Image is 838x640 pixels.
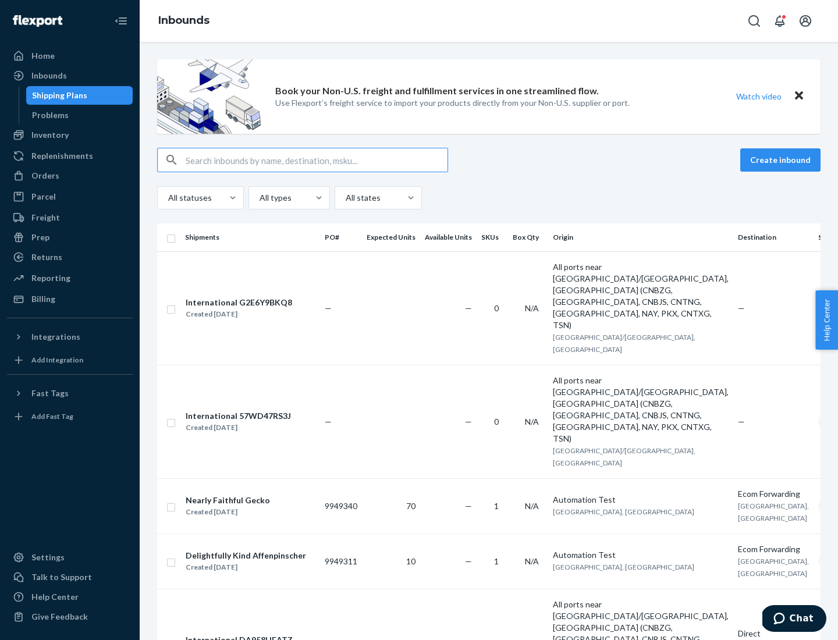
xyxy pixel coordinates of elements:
a: Prep [7,228,133,247]
th: Expected Units [362,223,420,251]
a: Reporting [7,269,133,287]
span: — [325,417,332,426]
button: Help Center [815,290,838,350]
a: Replenishments [7,147,133,165]
button: Open Search Box [743,9,766,33]
button: Watch video [729,88,789,105]
a: Home [7,47,133,65]
div: Give Feedback [31,611,88,623]
span: 0 [494,303,499,313]
th: Destination [733,223,814,251]
span: — [465,501,472,511]
div: Shipping Plans [32,90,87,101]
th: Available Units [420,223,477,251]
div: Problems [32,109,69,121]
div: Inventory [31,129,69,141]
a: Orders [7,166,133,185]
span: — [738,417,745,426]
a: Shipping Plans [26,86,133,105]
div: All ports near [GEOGRAPHIC_DATA]/[GEOGRAPHIC_DATA], [GEOGRAPHIC_DATA] (CNBZG, [GEOGRAPHIC_DATA], ... [553,261,729,331]
div: International 57WD47RS3J [186,410,291,422]
div: Nearly Faithful Gecko [186,495,270,506]
button: Open notifications [768,9,791,33]
span: — [465,303,472,313]
span: — [325,303,332,313]
div: Created [DATE] [186,308,292,320]
a: Add Fast Tag [7,407,133,426]
th: SKUs [477,223,508,251]
div: Billing [31,293,55,305]
a: Parcel [7,187,133,206]
span: — [465,556,472,566]
a: Returns [7,248,133,266]
span: N/A [525,501,539,511]
input: All statuses [167,192,168,204]
a: Problems [26,106,133,125]
span: 10 [406,556,416,566]
div: Integrations [31,331,80,343]
th: Box Qty [508,223,548,251]
div: Automation Test [553,549,729,561]
div: Prep [31,232,49,243]
span: — [465,417,472,426]
span: N/A [525,303,539,313]
a: Billing [7,290,133,308]
img: Flexport logo [13,15,62,27]
span: — [738,303,745,313]
div: Home [31,50,55,62]
span: [GEOGRAPHIC_DATA]/[GEOGRAPHIC_DATA], [GEOGRAPHIC_DATA] [553,333,695,354]
iframe: Opens a widget where you can chat to one of our agents [762,605,826,634]
span: N/A [525,417,539,426]
button: Integrations [7,328,133,346]
span: [GEOGRAPHIC_DATA]/[GEOGRAPHIC_DATA], [GEOGRAPHIC_DATA] [553,446,695,467]
button: Fast Tags [7,384,133,403]
span: N/A [525,556,539,566]
div: Ecom Forwarding [738,543,809,555]
div: Inbounds [31,70,67,81]
div: All ports near [GEOGRAPHIC_DATA]/[GEOGRAPHIC_DATA], [GEOGRAPHIC_DATA] (CNBZG, [GEOGRAPHIC_DATA], ... [553,375,729,445]
button: Create inbound [740,148,821,172]
span: [GEOGRAPHIC_DATA], [GEOGRAPHIC_DATA] [553,563,694,571]
a: Settings [7,548,133,567]
p: Use Flexport’s freight service to import your products directly from your Non-U.S. supplier or port. [275,97,630,109]
button: Open account menu [794,9,817,33]
input: All types [258,192,260,204]
div: Returns [31,251,62,263]
div: Automation Test [553,494,729,506]
div: Settings [31,552,65,563]
div: Help Center [31,591,79,603]
p: Book your Non-U.S. freight and fulfillment services in one streamlined flow. [275,84,599,98]
div: Parcel [31,191,56,202]
div: Created [DATE] [186,561,306,573]
span: 0 [494,417,499,426]
button: Talk to Support [7,568,133,586]
span: 1 [494,501,499,511]
div: Fast Tags [31,387,69,399]
th: Shipments [180,223,320,251]
input: Search inbounds by name, destination, msku... [186,148,448,172]
div: Ecom Forwarding [738,488,809,500]
th: Origin [548,223,733,251]
td: 9949340 [320,478,362,534]
ol: breadcrumbs [149,4,219,38]
div: Talk to Support [31,571,92,583]
div: Orders [31,170,59,182]
a: Add Integration [7,351,133,369]
input: All states [345,192,346,204]
div: Delightfully Kind Affenpinscher [186,550,306,561]
th: PO# [320,223,362,251]
div: Created [DATE] [186,506,270,518]
div: Add Integration [31,355,83,365]
button: Close [791,88,807,105]
div: Reporting [31,272,70,284]
a: Inbounds [7,66,133,85]
button: Give Feedback [7,607,133,626]
div: Replenishments [31,150,93,162]
div: International G2E6Y9BKQ8 [186,297,292,308]
a: Freight [7,208,133,227]
a: Help Center [7,588,133,606]
div: Created [DATE] [186,422,291,433]
span: [GEOGRAPHIC_DATA], [GEOGRAPHIC_DATA] [553,507,694,516]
